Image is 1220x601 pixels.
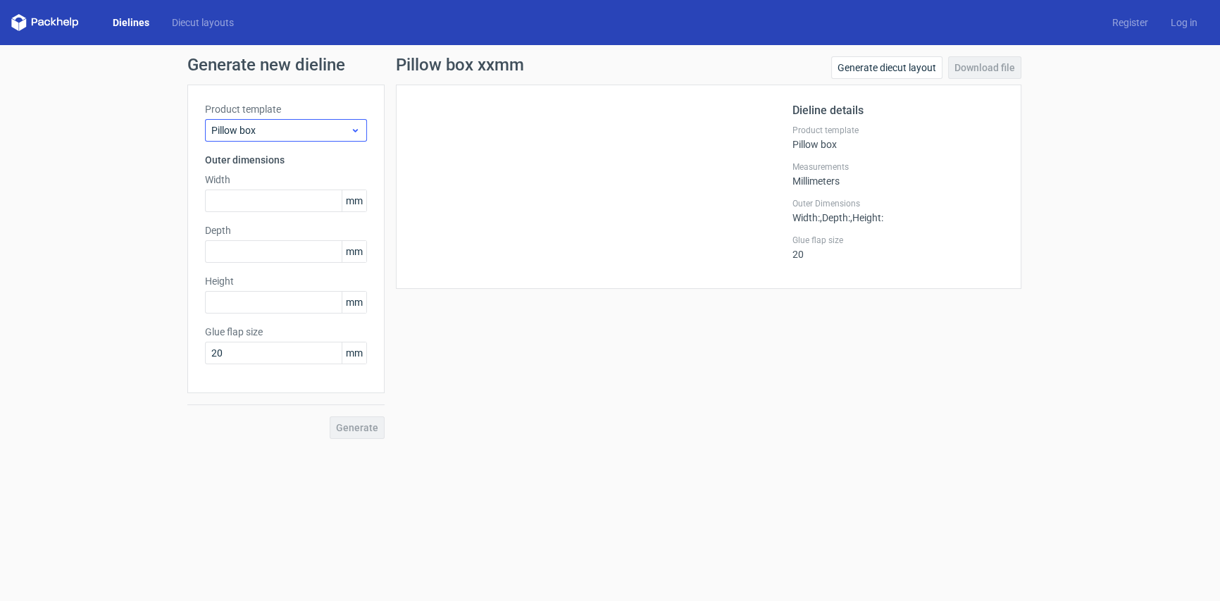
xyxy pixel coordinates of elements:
h1: Generate new dieline [187,56,1033,73]
label: Glue flap size [792,235,1004,246]
span: Pillow box [211,123,350,137]
a: Register [1101,16,1159,30]
span: , Depth : [820,212,850,223]
label: Depth [205,223,367,237]
a: Log in [1159,16,1209,30]
span: , Height : [850,212,883,223]
h1: Pillow box xxmm [396,56,524,73]
span: mm [342,241,366,262]
label: Glue flap size [205,325,367,339]
h3: Outer dimensions [205,153,367,167]
label: Product template [792,125,1004,136]
a: Diecut layouts [161,16,245,30]
span: mm [342,190,366,211]
label: Outer Dimensions [792,198,1004,209]
span: Width : [792,212,820,223]
span: mm [342,342,366,364]
label: Product template [205,102,367,116]
h2: Dieline details [792,102,1004,119]
label: Height [205,274,367,288]
a: Generate diecut layout [831,56,942,79]
a: Dielines [101,16,161,30]
span: mm [342,292,366,313]
label: Width [205,173,367,187]
label: Measurements [792,161,1004,173]
div: Pillow box [792,125,1004,150]
div: Millimeters [792,161,1004,187]
div: 20 [792,235,1004,260]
